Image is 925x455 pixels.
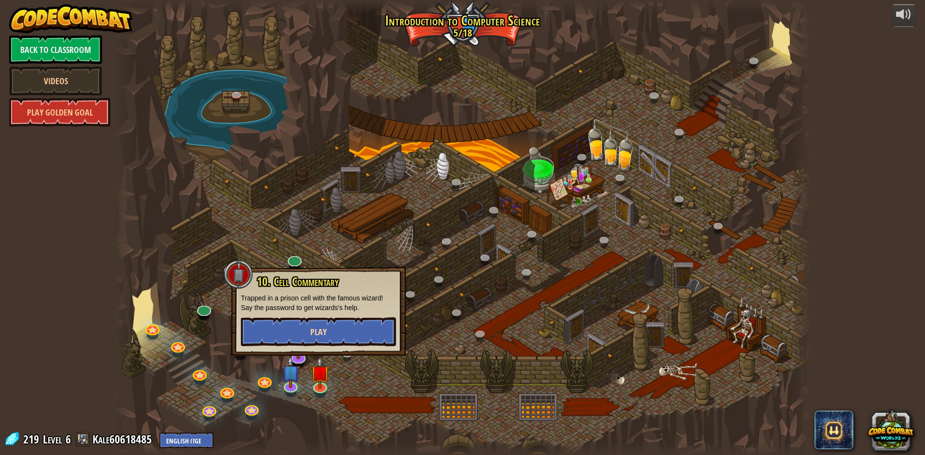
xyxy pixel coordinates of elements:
[257,273,339,290] span: 10. Cell Commentary
[288,325,308,360] img: level-banner-unstarted-subscriber.png
[23,431,42,447] span: 219
[9,66,102,95] a: Videos
[9,98,110,127] a: Play Golden Goal
[311,356,330,389] img: level-banner-unstarted.png
[9,4,132,33] img: CodeCombat - Learn how to code by playing a game
[241,317,396,346] button: Play
[892,4,916,27] button: Adjust volume
[281,356,300,388] img: level-banner-unstarted-subscriber.png
[241,293,396,312] p: Trapped in a prison cell with the famous wizard! Say the password to get wizards's help.
[92,431,155,447] a: Kale60618485
[66,431,71,447] span: 6
[43,431,62,447] span: Level
[9,35,102,64] a: Back to Classroom
[310,326,327,338] span: Play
